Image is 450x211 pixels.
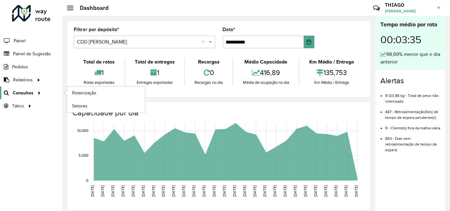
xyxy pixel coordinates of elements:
text: 5,000 [78,153,88,158]
li: 853 - Dias sem retroalimentação de tempo de espera [385,131,440,153]
span: Painel de Sugestão [13,51,51,57]
div: Tempo médio por rota [380,20,440,29]
span: Setores [72,103,87,109]
div: Recargas [187,58,231,66]
li: 9.123,86 kg - Total de peso não roteirizado [385,88,440,104]
text: [DATE] [90,185,94,197]
div: 1 [127,66,183,79]
div: Km Médio / Entrega [301,58,362,66]
text: [DATE] [171,185,175,197]
button: Choose Date [304,36,314,48]
span: Relatórios [13,77,33,83]
span: Roteirização [72,90,96,96]
h3: THIAGO [385,2,433,8]
text: [DATE] [232,185,236,197]
a: Contato Rápido [370,1,383,15]
div: Total de entregas [127,58,183,66]
text: [DATE] [313,185,317,197]
div: 0 [187,66,231,79]
span: Painel [14,37,25,44]
div: Entregas exportadas [127,79,183,86]
h4: Alertas [380,76,440,85]
text: [DATE] [131,185,135,197]
text: [DATE] [202,185,206,197]
span: [PERSON_NAME] [385,8,433,14]
text: [DATE] [283,185,287,197]
text: [DATE] [222,185,226,197]
text: [DATE] [100,185,105,197]
text: [DATE] [263,185,267,197]
text: [DATE] [242,185,247,197]
span: Clear all [202,38,207,46]
li: 9 - Cliente(s) fora da malha viária [385,120,440,131]
h4: Capacidade por dia [72,108,364,118]
text: [DATE] [303,185,307,197]
label: Filtrar por depósito [74,26,119,33]
div: 416,89 [235,66,297,79]
div: 00:03:35 [380,29,440,51]
text: [DATE] [212,185,216,197]
label: Data [223,26,235,33]
div: Média de ocupação no dia [235,79,297,86]
text: [DATE] [273,185,277,197]
div: Recargas no dia [187,79,231,86]
text: [DATE] [344,185,348,197]
li: 487 - Retroalimentação(ões) de tempo de espera pendente(s) [385,104,440,120]
text: [DATE] [111,185,115,197]
div: 135,753 [301,66,362,79]
text: 10,000 [77,129,88,133]
text: [DATE] [181,185,186,197]
text: [DATE] [161,185,166,197]
text: [DATE] [324,185,328,197]
span: Tático [12,103,24,109]
text: [DATE] [151,185,155,197]
text: 0 [86,178,88,182]
text: [DATE] [334,185,338,197]
text: [DATE] [121,185,125,197]
div: Km Médio / Entrega [301,79,362,86]
div: Média Capacidade [235,58,297,66]
h2: Dashboard [73,4,109,11]
a: Roteirização [67,86,145,99]
div: Rotas exportadas [75,79,123,86]
span: Pedidos [12,64,28,70]
div: 48,69% menor que o dia anterior [380,51,440,66]
text: [DATE] [354,185,358,197]
text: [DATE] [141,185,145,197]
span: Consultas [13,90,33,96]
a: Setores [67,99,145,112]
text: [DATE] [192,185,196,197]
div: Total de rotas [75,58,123,66]
text: [DATE] [293,185,297,197]
div: 1 [75,66,123,79]
text: [DATE] [253,185,257,197]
